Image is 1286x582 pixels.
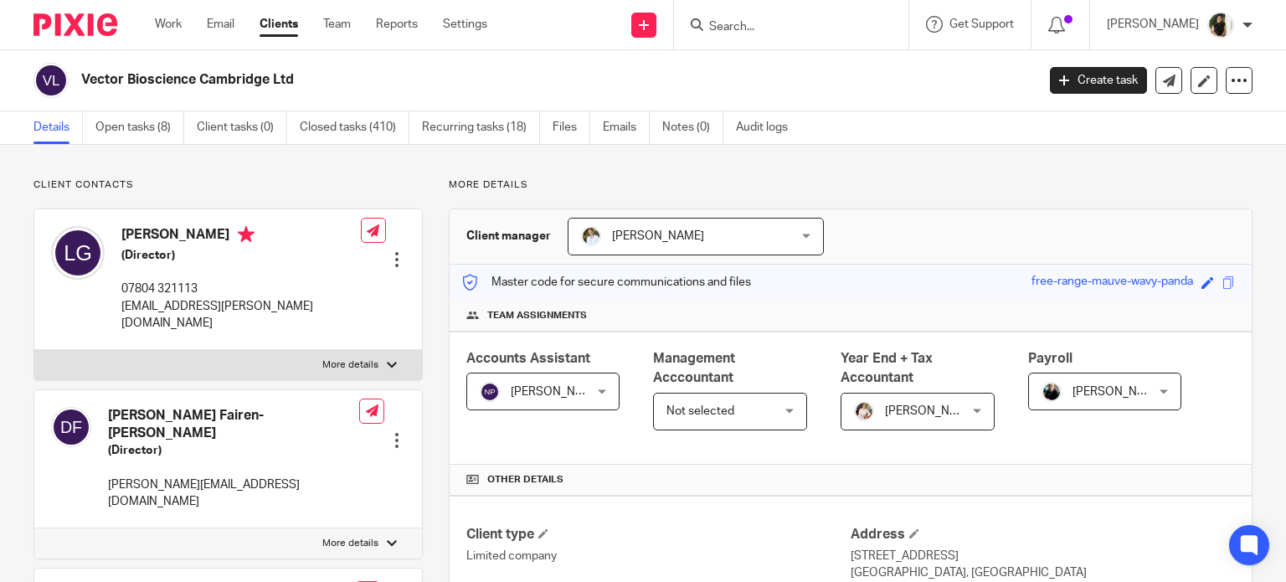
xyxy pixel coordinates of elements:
[443,16,487,33] a: Settings
[511,386,603,398] span: [PERSON_NAME]
[1207,12,1234,39] img: Janice%20Tang.jpeg
[666,405,734,417] span: Not selected
[238,226,255,243] i: Primary
[1042,382,1062,402] img: nicky-partington.jpg
[300,111,409,144] a: Closed tasks (410)
[323,16,351,33] a: Team
[322,358,378,372] p: More details
[653,352,735,384] span: Management Acccountant
[33,63,69,98] img: svg%3E
[121,226,361,247] h4: [PERSON_NAME]
[422,111,540,144] a: Recurring tasks (18)
[260,16,298,33] a: Clients
[736,111,800,144] a: Audit logs
[155,16,182,33] a: Work
[466,548,851,564] p: Limited company
[581,226,601,246] img: sarah-royle.jpg
[603,111,650,144] a: Emails
[851,526,1235,543] h4: Address
[51,226,105,280] img: svg%3E
[121,298,361,332] p: [EMAIL_ADDRESS][PERSON_NAME][DOMAIN_NAME]
[1050,67,1147,94] a: Create task
[51,407,91,447] img: svg%3E
[449,178,1253,192] p: More details
[707,20,858,35] input: Search
[480,382,500,402] img: svg%3E
[466,228,551,245] h3: Client manager
[1073,386,1165,398] span: [PERSON_NAME]
[376,16,418,33] a: Reports
[662,111,723,144] a: Notes (0)
[466,352,590,365] span: Accounts Assistant
[108,476,359,511] p: [PERSON_NAME][EMAIL_ADDRESS][DOMAIN_NAME]
[841,352,933,384] span: Year End + Tax Accountant
[108,407,359,443] h4: [PERSON_NAME] Fairen-[PERSON_NAME]
[81,71,836,89] h2: Vector Bioscience Cambridge Ltd
[1028,352,1073,365] span: Payroll
[854,401,874,421] img: Kayleigh%20Henson.jpeg
[885,405,977,417] span: [PERSON_NAME]
[121,247,361,264] h5: (Director)
[108,442,359,459] h5: (Director)
[949,18,1014,30] span: Get Support
[462,274,751,291] p: Master code for secure communications and files
[322,537,378,550] p: More details
[466,526,851,543] h4: Client type
[851,564,1235,581] p: [GEOGRAPHIC_DATA], [GEOGRAPHIC_DATA]
[33,13,117,36] img: Pixie
[1107,16,1199,33] p: [PERSON_NAME]
[33,111,83,144] a: Details
[487,309,587,322] span: Team assignments
[207,16,234,33] a: Email
[612,230,704,242] span: [PERSON_NAME]
[487,473,563,487] span: Other details
[95,111,184,144] a: Open tasks (8)
[197,111,287,144] a: Client tasks (0)
[121,281,361,297] p: 07804 321113
[553,111,590,144] a: Files
[851,548,1235,564] p: [STREET_ADDRESS]
[1031,273,1193,292] div: free-range-mauve-wavy-panda
[33,178,423,192] p: Client contacts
